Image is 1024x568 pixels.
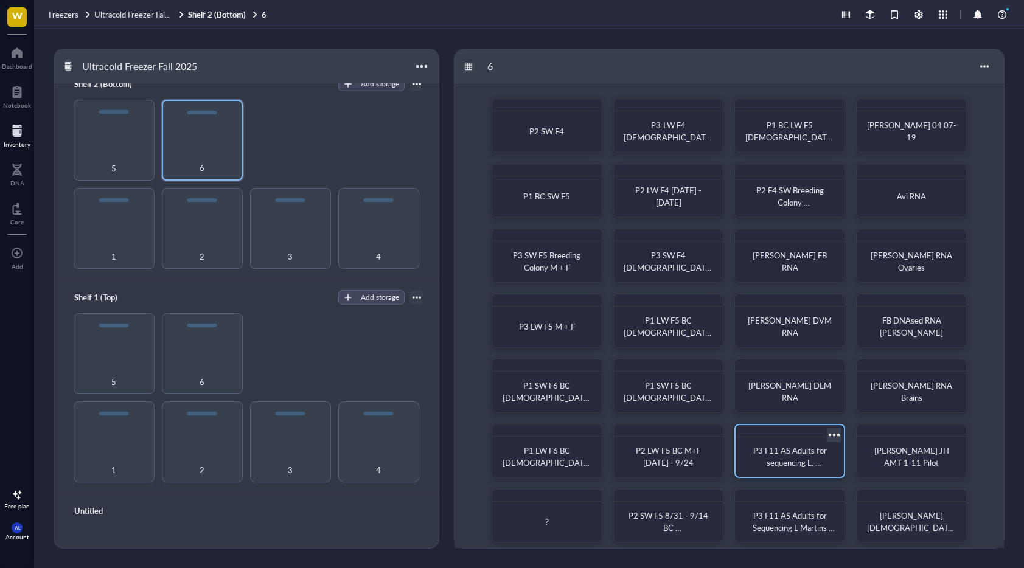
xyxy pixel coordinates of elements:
div: Core [10,218,24,226]
div: Add storage [361,78,399,89]
a: Shelf 2 (Bottom)6 [188,9,269,20]
span: [PERSON_NAME] DLM RNA [748,379,833,403]
a: Freezers [49,9,92,20]
a: Inventory [4,121,30,148]
span: Ultracold Freezer Fall 2025 [94,9,188,20]
span: 1 [111,250,116,263]
span: P2 LW F5 BC M+F [DATE] - 9/24 [636,445,702,468]
div: Shelf 2 (Bottom) [69,75,142,92]
span: 4 [376,463,381,477]
div: Ultracold Freezer Fall 2025 [77,56,203,77]
span: P1 SW F5 BC [DEMOGRAPHIC_DATA] + [DEMOGRAPHIC_DATA] n=75 [624,379,714,440]
a: Ultracold Freezer Fall 2025 [94,9,186,20]
span: FB DNAsed RNA [PERSON_NAME] [880,314,943,338]
button: Add storage [338,290,405,305]
span: 5 [111,162,116,175]
span: 6 [200,161,204,175]
span: W [12,8,23,23]
span: P1 SW F6 BC [DEMOGRAPHIC_DATA] + [DEMOGRAPHIC_DATA] [503,379,593,428]
span: WL [14,525,19,530]
span: 2 [200,250,204,263]
span: [PERSON_NAME] 04 07-19 [867,119,956,143]
div: Dashboard [2,63,32,70]
div: Free plan [4,502,30,510]
span: P1 LW F5 BC [DEMOGRAPHIC_DATA] n=34 [624,314,714,350]
span: 6 [200,375,204,389]
a: Dashboard [2,43,32,70]
div: Add storage [361,292,399,303]
span: ? [545,516,549,527]
span: [PERSON_NAME] JH AMT 1-11 Pilot [874,445,951,468]
div: Add [12,263,23,270]
span: P2 F4 SW Breeding Colony [DEMOGRAPHIC_DATA] [745,184,834,220]
span: 3 [288,463,293,477]
span: 4 [376,250,381,263]
span: [PERSON_NAME] RNA Ovaries [871,249,954,273]
div: Notebook [3,102,31,109]
a: Notebook [3,82,31,109]
button: Add storage [338,77,405,91]
span: P1 BC LW F5 [DEMOGRAPHIC_DATA] + [DEMOGRAPHIC_DATA] [745,119,836,167]
span: [PERSON_NAME] [DEMOGRAPHIC_DATA] 12-25 [867,510,958,545]
a: Core [10,199,24,226]
span: 3 [288,250,293,263]
div: Inventory [4,140,30,148]
div: Shelf 1 (Top) [69,289,142,306]
span: Freezers [49,9,78,20]
span: P3 SW F5 Breeding Colony M + F [513,249,582,273]
span: [PERSON_NAME] FB RNA [753,249,829,273]
span: P1 LW F6 BC [DEMOGRAPHIC_DATA] + [DEMOGRAPHIC_DATA] [503,445,593,493]
span: P3 LW F5 M + F [519,320,575,332]
span: P3 F11 AS Adults for sequencing L. [PERSON_NAME] Line [DATE] [750,445,832,493]
div: DNA [10,179,24,187]
span: P2 LW F4 [DATE] - [DATE] [635,184,703,208]
span: Avi RNA [897,190,926,202]
span: P1 BC SW F5 [523,190,570,202]
span: [PERSON_NAME] RNA Brains [871,379,954,403]
span: P3 LW F4 [DEMOGRAPHIC_DATA] + [DEMOGRAPHIC_DATA] BC 7/6 - 7/20 [624,119,714,179]
span: P2 SW F4 [529,125,564,137]
div: 6 [482,56,555,77]
span: P3 SW F4 [DEMOGRAPHIC_DATA] + [DEMOGRAPHIC_DATA] BC 7/6 - 7/20 [624,249,714,310]
span: 1 [111,463,116,477]
a: DNA [10,160,24,187]
div: Untitled [69,502,142,519]
div: Account [5,533,29,541]
span: 2 [200,463,204,477]
span: [PERSON_NAME] DVM RNA [748,314,834,338]
span: 5 [111,375,116,389]
span: P3 F11 AS Adults for Sequencing L Martins [DATE] SW Line [753,510,835,545]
